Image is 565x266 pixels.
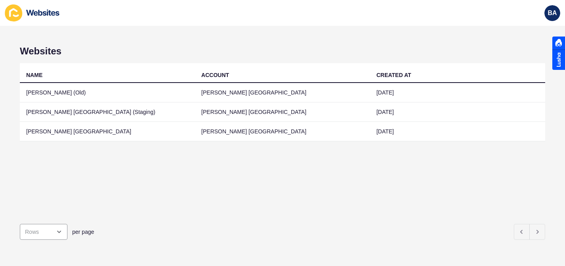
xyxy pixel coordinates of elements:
div: CREATED AT [377,71,411,79]
div: NAME [26,71,42,79]
td: [PERSON_NAME] (Old) [20,83,195,102]
h1: Websites [20,46,545,57]
span: BA [548,9,557,17]
div: ACCOUNT [201,71,229,79]
td: [DATE] [370,122,545,141]
td: [DATE] [370,102,545,122]
td: [PERSON_NAME] [GEOGRAPHIC_DATA] [195,83,370,102]
td: [DATE] [370,83,545,102]
td: [PERSON_NAME] [GEOGRAPHIC_DATA] (Staging) [20,102,195,122]
span: per page [72,228,94,236]
td: [PERSON_NAME] [GEOGRAPHIC_DATA] [20,122,195,141]
div: open menu [20,224,67,240]
td: [PERSON_NAME] [GEOGRAPHIC_DATA] [195,102,370,122]
td: [PERSON_NAME] [GEOGRAPHIC_DATA] [195,122,370,141]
